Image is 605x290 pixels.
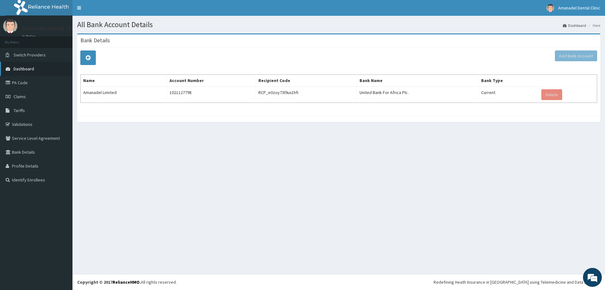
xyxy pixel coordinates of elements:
span: We're online! [37,80,87,143]
th: Bank Type [478,75,539,87]
span: Amanadel Dental Clinic [558,5,600,11]
span: Dashboard [14,66,34,72]
img: User Image [546,4,554,12]
div: Chat with us now [33,35,106,44]
p: Amanadel Dental Clinic [22,26,79,31]
button: Delete [541,89,562,100]
img: User Image [3,19,17,33]
button: Add Bank Account [555,50,597,61]
td: RCP_e0zoy73l9ux1hfi [256,86,357,103]
td: Amanadel Limited [81,86,167,103]
li: Here [587,23,600,28]
h3: Bank Details [80,38,110,43]
a: Online [22,34,37,39]
span: Claims [14,94,26,99]
img: d_794563401_company_1708531726252_794563401 [12,32,26,47]
div: Minimize live chat window [103,3,118,18]
th: Account Number [167,75,256,87]
span: Switch Providers [14,52,46,58]
h1: All Bank Account Details [77,21,600,29]
td: Current [478,86,539,103]
span: Tariffs [14,108,25,113]
textarea: Type your message and hit 'Enter' [3,172,120,194]
th: Name [81,75,167,87]
strong: Copyright © 2017 . [77,279,141,285]
th: Recipient Code [256,75,357,87]
a: Dashboard [563,23,586,28]
a: RelianceHMO [112,279,140,285]
div: Redefining Heath Insurance in [GEOGRAPHIC_DATA] using Telemedicine and Data Science! [434,279,600,285]
footer: All rights reserved. [72,274,605,290]
td: 1021127798 [167,86,256,103]
td: United Bank For Africa Plc. [357,86,478,103]
th: Bank Name [357,75,478,87]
